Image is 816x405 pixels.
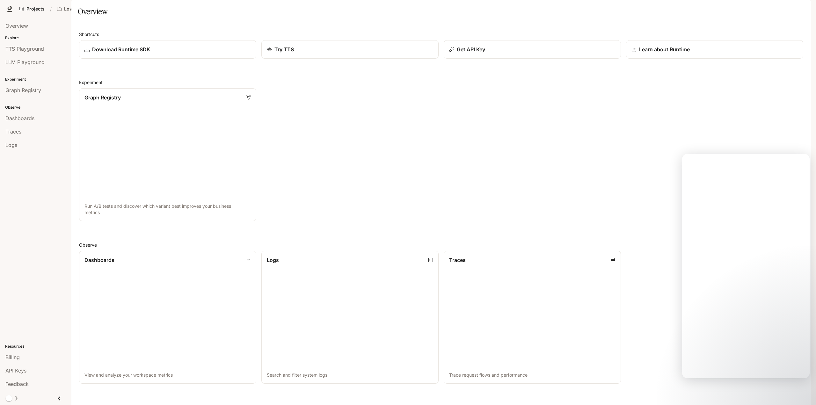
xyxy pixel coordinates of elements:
[267,256,279,264] p: Logs
[449,372,616,378] p: Trace request flows and performance
[79,31,803,38] h2: Shortcuts
[84,203,251,216] p: Run A/B tests and discover which variant best improves your business metrics
[84,256,114,264] p: Dashboards
[64,6,96,12] p: Love Bird Cam
[92,46,150,53] p: Download Runtime SDK
[79,242,803,248] h2: Observe
[78,5,107,18] h1: Overview
[444,40,621,59] button: Get API Key
[54,3,106,15] button: Open workspace menu
[261,40,439,59] a: Try TTS
[261,251,439,384] a: LogsSearch and filter system logs
[84,372,251,378] p: View and analyze your workspace metrics
[444,251,621,384] a: TracesTrace request flows and performance
[79,40,256,59] a: Download Runtime SDK
[794,383,810,399] iframe: Intercom live chat
[26,6,45,12] span: Projects
[17,3,47,15] a: Go to projects
[457,46,485,53] p: Get API Key
[682,154,810,378] iframe: Intercom live chat
[79,251,256,384] a: DashboardsView and analyze your workspace metrics
[79,88,256,221] a: Graph RegistryRun A/B tests and discover which variant best improves your business metrics
[626,40,803,59] a: Learn about Runtime
[274,46,294,53] p: Try TTS
[449,256,466,264] p: Traces
[47,6,54,12] div: /
[84,94,121,101] p: Graph Registry
[639,46,690,53] p: Learn about Runtime
[79,79,803,86] h2: Experiment
[267,372,433,378] p: Search and filter system logs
